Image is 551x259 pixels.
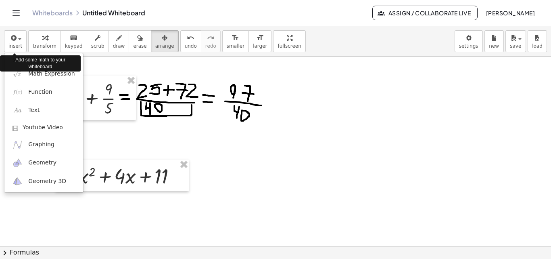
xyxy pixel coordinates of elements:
[109,30,129,52] button: draw
[61,30,87,52] button: keyboardkeypad
[489,43,499,49] span: new
[222,30,249,52] button: format_sizesmaller
[113,43,125,49] span: draw
[4,120,83,136] a: Youtube Video
[10,6,23,19] button: Toggle navigation
[4,30,27,52] button: insert
[187,33,194,43] i: undo
[13,69,23,79] img: sqrt_x.png
[13,140,23,150] img: ggb-graphing.svg
[256,33,264,43] i: format_size
[8,43,22,49] span: insert
[87,30,109,52] button: scrub
[13,158,23,168] img: ggb-geometry.svg
[479,6,541,20] button: [PERSON_NAME]
[180,30,201,52] button: undoundo
[28,141,54,149] span: Graphing
[28,177,66,185] span: Geometry 3D
[207,33,215,43] i: redo
[185,43,197,49] span: undo
[484,30,504,52] button: new
[28,70,75,78] span: Math Expression
[201,30,221,52] button: redoredo
[232,33,239,43] i: format_size
[372,6,478,20] button: Assign / Collaborate Live
[459,43,478,49] span: settings
[4,101,83,120] a: Text
[227,43,244,49] span: smaller
[13,105,23,116] img: Aa.png
[253,43,267,49] span: larger
[91,43,104,49] span: scrub
[32,9,73,17] a: Whiteboards
[273,30,305,52] button: fullscreen
[4,83,83,101] a: Function
[129,30,151,52] button: erase
[13,87,23,97] img: f_x.png
[486,9,535,17] span: [PERSON_NAME]
[28,106,40,114] span: Text
[4,65,83,83] a: Math Expression
[133,43,146,49] span: erase
[70,33,77,43] i: keyboard
[65,43,83,49] span: keypad
[23,124,63,132] span: Youtube Video
[532,43,543,49] span: load
[4,154,83,172] a: Geometry
[28,88,52,96] span: Function
[33,43,56,49] span: transform
[510,43,521,49] span: save
[205,43,216,49] span: redo
[379,9,471,17] span: Assign / Collaborate Live
[528,30,547,52] button: load
[455,30,483,52] button: settings
[13,176,23,186] img: ggb-3d.svg
[28,159,56,167] span: Geometry
[151,30,179,52] button: arrange
[4,172,83,190] a: Geometry 3D
[505,30,526,52] button: save
[278,43,301,49] span: fullscreen
[248,30,271,52] button: format_sizelarger
[155,43,174,49] span: arrange
[28,30,61,52] button: transform
[4,136,83,154] a: Graphing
